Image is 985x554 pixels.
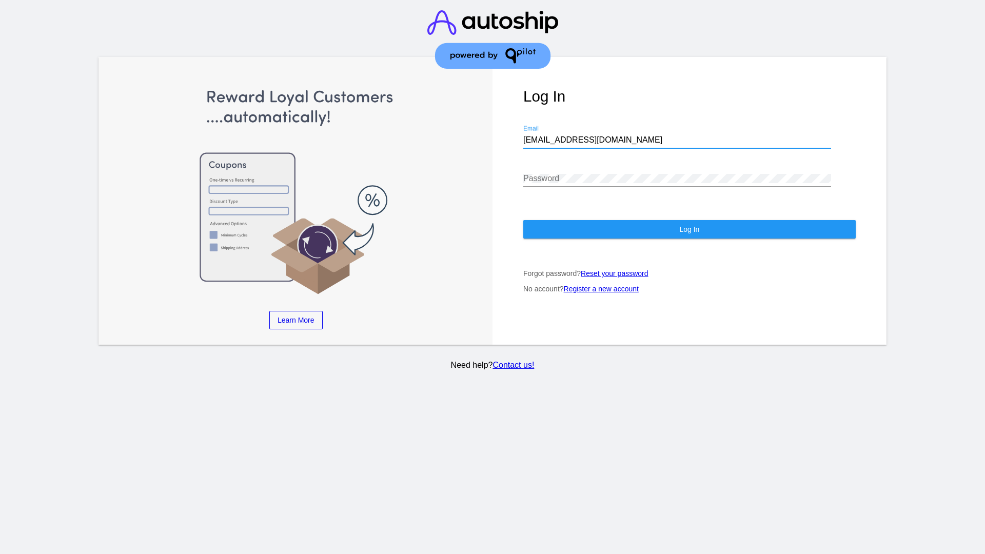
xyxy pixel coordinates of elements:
[278,316,314,324] span: Learn More
[523,135,831,145] input: Email
[581,269,648,278] a: Reset your password
[493,361,534,369] a: Contact us!
[269,311,323,329] a: Learn More
[130,88,462,295] img: Apply Coupons Automatically to Scheduled Orders with QPilot
[564,285,639,293] a: Register a new account
[523,285,856,293] p: No account?
[523,220,856,239] button: Log In
[523,88,856,105] h1: Log In
[679,225,699,233] span: Log In
[523,269,856,278] p: Forgot password?
[97,361,889,370] p: Need help?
